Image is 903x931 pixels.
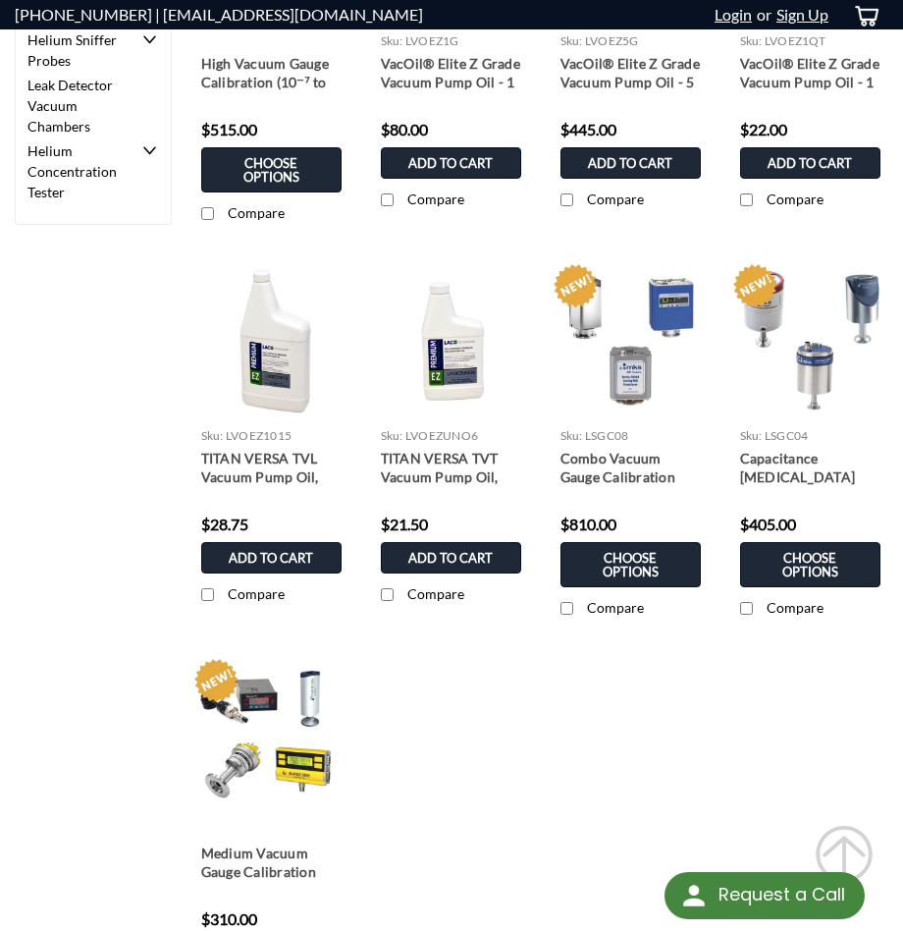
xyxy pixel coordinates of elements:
[740,428,809,443] a: sku: LSGC04
[191,656,351,816] img: Medium Vacuum Gauge Calibration (10-3 to 1000 Torr)
[381,54,521,93] a: VacOil® Elite Z Grade Vacuum Pump Oil - 1 Gallon
[585,33,639,48] span: LVOEZ5G
[765,428,809,443] span: LSGC04
[587,191,644,207] span: Compare
[678,880,710,911] img: round button
[371,261,531,421] img: EZ Grade Full Synthetic Premium Vacuum Pump Oil
[201,428,224,443] span: sku:
[560,449,701,488] a: Combo Vacuum Gauge Calibration (10⁻⁷ to 760 Torr)
[201,54,342,93] a: High Vacuum Gauge Calibration (10⁻⁷ to 10⁻³ Torr)
[718,872,845,917] div: Request a Call
[838,1,888,29] a: cart-preview-dropdown
[201,120,257,138] span: $515.00
[560,33,583,48] span: sku:
[765,33,825,48] span: LVOEZ1QT
[740,542,880,587] a: Choose Options
[381,428,403,443] span: sku:
[560,515,616,533] span: $810.00
[740,33,763,48] span: sku:
[740,428,763,443] span: sku:
[560,120,616,138] span: $445.00
[560,54,701,93] a: VacOil® Elite Z Grade Vacuum Pump Oil - 5 Gallons
[228,585,285,602] span: Compare
[226,428,292,443] span: LVOEZ1015
[407,191,464,207] span: Compare
[588,156,672,170] span: Add to Cart
[730,261,890,421] img: Capacitance Diaphragm Vacuum Gauge Calibration (0.1 to 1000 Torr)
[228,204,285,221] span: Compare
[560,428,629,443] a: sku: LSGC08
[740,602,753,615] input: Compare
[381,120,428,138] span: $80.00
[201,542,342,574] a: Add to Cart
[560,193,573,206] input: Compare
[191,261,351,421] img: EZ Grade Full Synthetic Premium Vacuum Pump Oil
[560,542,701,587] a: Choose Options
[408,551,493,565] span: Add to Cart
[381,588,394,601] input: Compare
[201,207,214,220] input: Compare
[740,147,880,179] a: Add to Cart
[740,449,880,488] a: Capacitance [MEDICAL_DATA] Vacuum Gauge Calibration (0.1 to 1000 Torr)
[585,428,629,443] span: LSGC08
[740,515,796,533] span: $405.00
[560,33,639,48] a: sku: LVOEZ5G
[740,120,787,138] span: $22.00
[229,551,313,565] span: Add to Cart
[381,542,521,574] a: Add to Cart
[576,551,685,578] span: Choose Options
[407,585,464,602] span: Compare
[16,27,147,73] a: Helium Sniffer Probes
[768,156,852,170] span: Add to Cart
[201,515,248,533] span: $28.75
[815,825,874,884] div: Scroll Back to Top
[767,191,823,207] span: Compare
[381,515,428,533] span: $21.50
[201,588,214,601] input: Compare
[405,428,478,443] span: LVOEZUNO6
[756,551,865,578] span: Choose Options
[740,54,880,93] a: VacOil® Elite Z Grade Vacuum Pump Oil - 1 Quart
[405,33,459,48] span: LVOEZ1G
[16,73,147,138] a: Leak Detector Vacuum Chambers
[560,428,583,443] span: sku:
[815,825,874,884] svg: submit
[201,428,292,443] a: sku: LVOEZ1015
[217,156,326,184] span: Choose Options
[201,844,342,883] a: Medium Vacuum Gauge Calibration (10⁻³ to 1000 Torr)
[201,147,342,192] a: Choose Options
[587,599,644,616] span: Compare
[551,261,711,421] img: Combo Vacuum Gauge Calibration (10-7 to 760 Torr)
[381,147,521,179] a: Add to Cart
[408,156,493,170] span: Add to Cart
[201,449,342,488] a: TITAN VERSA TVL Vacuum Pump Oil, Elite Z Grade
[381,428,479,443] a: sku: LVOEZUNO6
[767,599,823,616] span: Compare
[740,193,753,206] input: Compare
[381,449,521,488] a: TITAN VERSA TVT Vacuum Pump Oil, Elite Z Grade
[740,33,825,48] a: sku: LVOEZ1QT
[381,33,403,48] span: sku:
[560,602,573,615] input: Compare
[381,193,394,206] input: Compare
[664,872,865,919] div: Request a Call
[16,138,147,204] a: Helium Concentration Tester
[752,5,771,24] span: or
[201,909,257,928] span: $310.00
[381,33,459,48] a: sku: LVOEZ1G
[560,147,701,179] a: Add to Cart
